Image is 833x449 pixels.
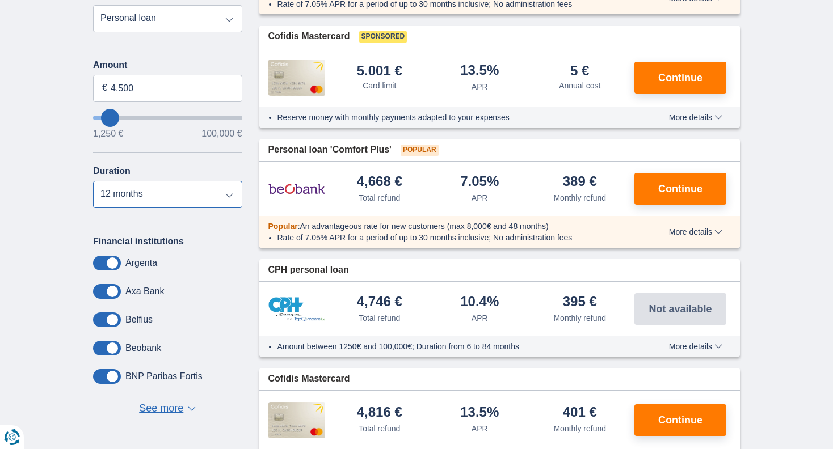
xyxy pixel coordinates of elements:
div: 4,746 € [357,295,402,310]
span: € [102,82,107,95]
span: Not available [649,304,712,314]
div: APR [472,81,488,92]
li: Amount between 1250€ and 100,000€; Duration from 6 to 84 months [277,341,628,352]
div: Card limit [363,80,396,91]
span: More details [669,113,722,121]
div: Total refund [359,312,400,324]
div: Annual cost [559,80,600,91]
div: Monthly refund [553,192,606,204]
label: Axa Bank [125,286,164,296]
button: Continue [634,404,726,436]
div: 13.5% [460,63,499,79]
div: APR [472,312,488,324]
img: pret personnel Beobank [268,175,325,203]
div: APR [472,423,488,434]
span: CPH personal loan [268,264,349,277]
label: Financial institutions [93,236,184,247]
li: Reserve money with monthly payments adapted to your expenses [277,112,628,123]
span: Sponsored [359,31,407,43]
span: Personal loan 'Comfort Plus' [268,143,392,156]
img: pret personnel Cofidis CC [268,402,325,438]
span: More details [669,228,722,236]
button: More details [660,342,731,351]
div: Total refund [359,192,400,204]
span: Cofidis Mastercard [268,372,350,386]
button: More details [660,227,731,236]
button: See more ▼ [136,401,199,417]
li: Rate of 7.05% APR for a period of up to 30 months inclusive; No administration fees [277,232,628,243]
button: Continue [634,62,726,94]
span: Continue [658,415,702,425]
div: Monthly refund [553,423,606,434]
span: Popular [401,145,439,156]
label: Argenta [125,258,157,268]
span: 100,000 € [201,129,242,138]
span: An advantageous rate for new customers (max 8,000€ and 48 months) [300,222,549,231]
label: BNP Paribas Fortis [125,371,203,382]
div: APR [472,192,488,204]
div: Monthly refund [553,312,606,324]
span: Popular [268,222,298,231]
input: wantToBorrow [93,116,242,120]
div: : [259,221,637,232]
span: See more [139,401,183,416]
img: pret personnel CPH Banque [268,297,325,321]
div: 395 € [563,295,597,310]
span: More details [669,342,722,350]
div: 4,668 € [357,175,402,190]
div: 389 € [563,175,597,190]
div: 5.001 € [357,64,402,78]
span: Cofidis Mastercard [268,30,350,43]
div: Total refund [359,423,400,434]
span: 1,250 € [93,129,123,138]
div: 10.4% [460,295,499,310]
button: Not available [634,293,726,325]
div: 401 € [563,405,597,421]
div: 5 € [570,64,589,78]
div: 4,816 € [357,405,402,421]
label: Belfius [125,315,153,325]
span: Continue [658,184,702,194]
div: 13.5% [460,405,499,421]
button: Continue [634,173,726,205]
button: More details [660,113,731,122]
span: ▼ [188,406,196,411]
label: Amount [93,60,242,70]
label: Beobank [125,343,161,353]
span: Continue [658,73,702,83]
label: Duration [93,166,131,176]
div: 7.05% [460,175,499,190]
img: pret personnel Cofidis CC [268,60,325,96]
